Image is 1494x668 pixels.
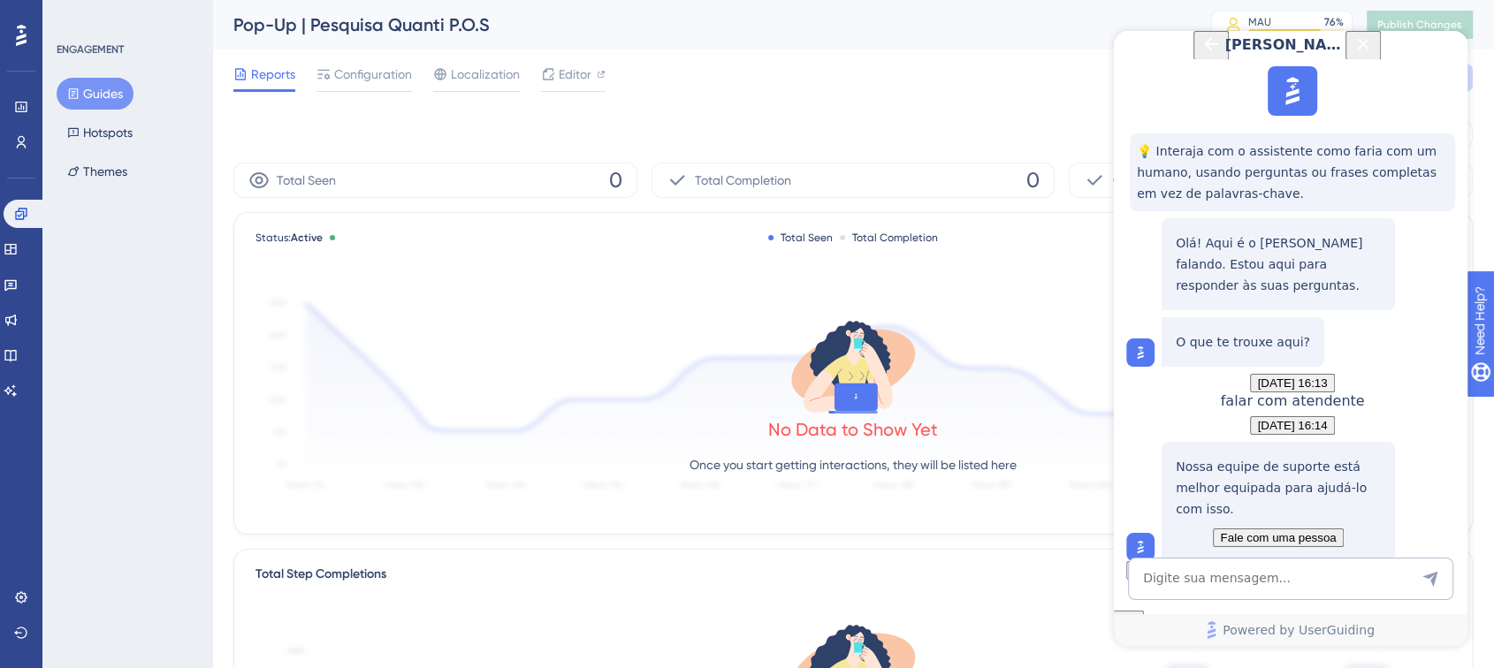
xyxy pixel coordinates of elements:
button: Publish Changes [1367,11,1473,39]
span: Publish Changes [1377,18,1462,32]
div: MAU [1248,15,1271,29]
iframe: UserGuiding AI Assistant [1114,31,1467,646]
span: Reports [251,64,295,85]
div: Total Completion [840,231,938,245]
div: Pop-Up | Pesquisa Quanti P.O.S [233,12,1167,37]
span: Status: [255,231,323,245]
span: 0 [1026,166,1040,194]
span: 0 [609,166,622,194]
div: 76 % [1324,15,1344,29]
span: Completion Rate [1112,170,1208,191]
span: Total Completion [695,170,791,191]
div: Total Seen [768,231,833,245]
span: Localization [451,64,520,85]
p: Once you start getting interactions, they will be listed here [690,454,1017,475]
span: Total Seen [277,170,336,191]
span: Need Help? [42,4,111,26]
div: No Data to Show Yet [768,417,938,442]
div: Total Step Completions [255,564,386,585]
span: Active [291,232,323,244]
span: Editor [559,64,591,85]
span: Configuration [334,64,412,85]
